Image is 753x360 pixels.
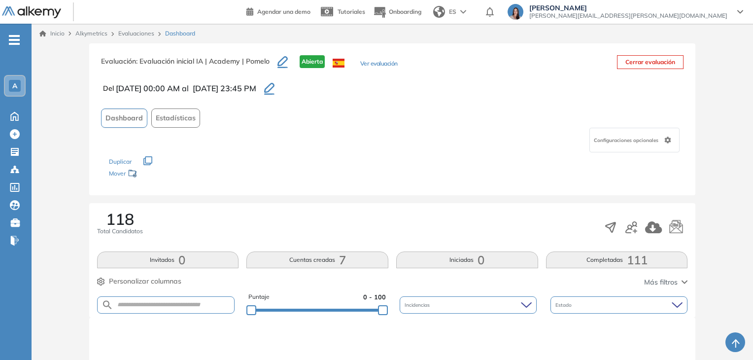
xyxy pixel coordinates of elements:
[363,292,386,302] span: 0 - 100
[555,301,574,309] span: Estado
[550,296,687,314] div: Estado
[97,276,181,287] button: Personalizar columnas
[246,5,310,17] a: Agendar una demo
[109,158,132,165] span: Duplicar
[617,55,684,69] button: Cerrar evaluación
[165,29,195,38] span: Dashboard
[373,1,421,23] button: Onboarding
[396,252,538,268] button: Iniciadas0
[300,55,325,68] span: Abierta
[105,113,143,123] span: Dashboard
[246,252,388,268] button: Cuentas creadas7
[109,165,207,183] div: Mover
[116,82,180,94] span: [DATE] 00:00 AM
[644,277,678,288] span: Más filtros
[529,12,727,20] span: [PERSON_NAME][EMAIL_ADDRESS][PERSON_NAME][DOMAIN_NAME]
[97,252,239,268] button: Invitados0
[400,296,537,314] div: Incidencias
[193,82,256,94] span: [DATE] 23:45 PM
[118,30,154,37] a: Evaluaciones
[449,7,456,16] span: ES
[12,82,17,90] span: A
[151,108,200,128] button: Estadísticas
[248,292,270,302] span: Puntaje
[333,59,344,68] img: ESP
[360,59,398,70] button: Ver evaluación
[257,8,310,15] span: Agendar una demo
[405,301,432,309] span: Incidencias
[546,252,688,268] button: Completadas111
[338,8,365,15] span: Tutoriales
[39,29,65,38] a: Inicio
[9,39,20,41] i: -
[136,57,270,66] span: : Evaluación inicial IA | Academy | Pomelo
[102,299,113,311] img: SEARCH_ALT
[106,211,134,227] span: 118
[182,82,189,94] span: al
[75,30,107,37] span: Alkymetrics
[433,6,445,18] img: world
[2,6,61,19] img: Logo
[97,227,143,236] span: Total Candidatos
[389,8,421,15] span: Onboarding
[644,277,687,288] button: Más filtros
[101,108,147,128] button: Dashboard
[101,55,277,76] h3: Evaluación
[594,137,660,144] span: Configuraciones opcionales
[460,10,466,14] img: arrow
[589,128,680,152] div: Configuraciones opcionales
[156,113,196,123] span: Estadísticas
[529,4,727,12] span: [PERSON_NAME]
[103,83,114,94] span: Del
[109,276,181,287] span: Personalizar columnas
